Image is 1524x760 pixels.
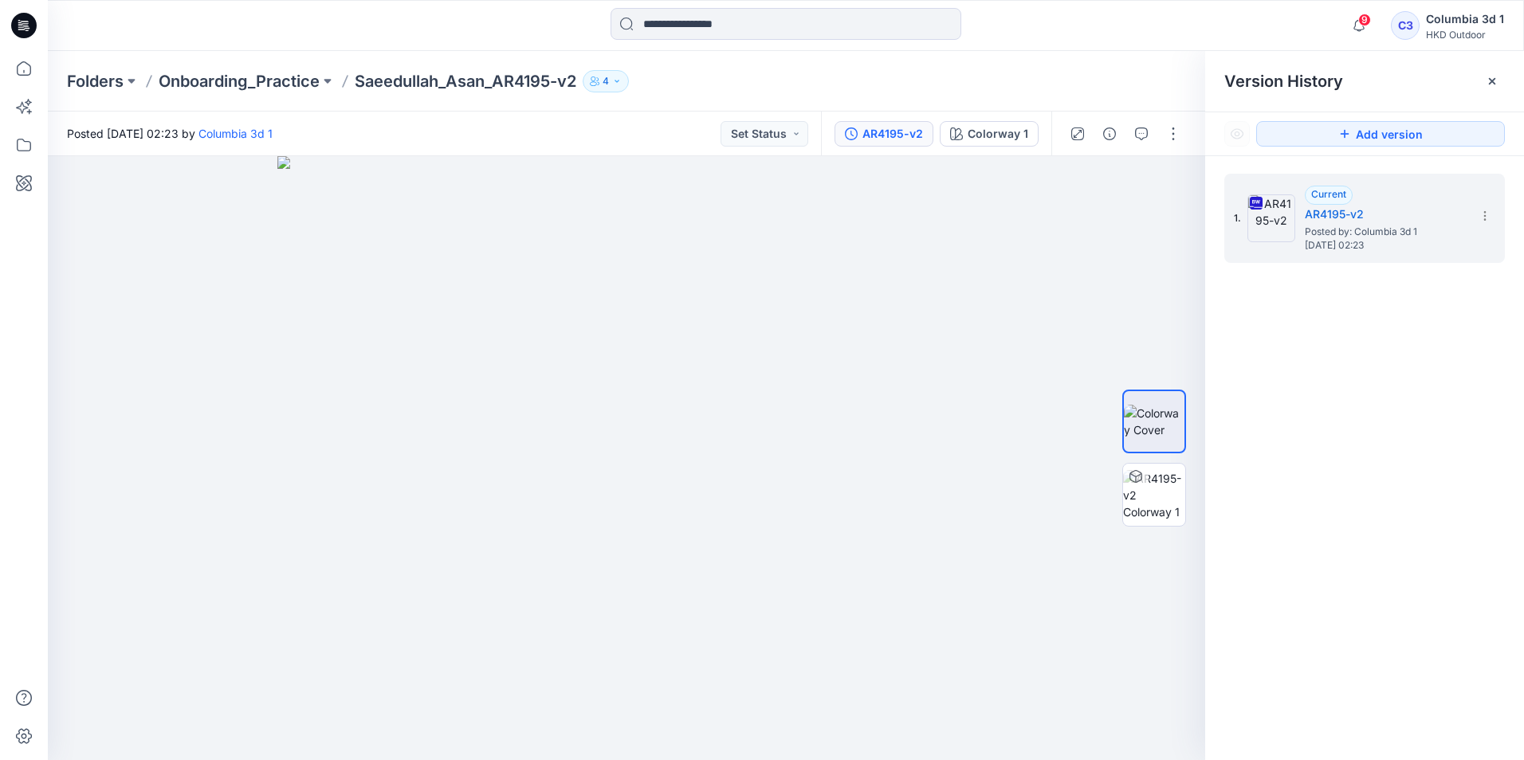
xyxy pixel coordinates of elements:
[198,127,273,140] a: Columbia 3d 1
[862,125,923,143] div: AR4195-v2
[1486,75,1498,88] button: Close
[1224,121,1250,147] button: Show Hidden Versions
[835,121,933,147] button: AR4195-v2
[940,121,1039,147] button: Colorway 1
[1124,405,1184,438] img: Colorway Cover
[1224,72,1343,91] span: Version History
[1391,11,1420,40] div: C3
[603,72,609,90] p: 4
[277,156,975,760] img: eyJhbGciOiJIUzI1NiIsImtpZCI6IjAiLCJzbHQiOiJzZXMiLCJ0eXAiOiJKV1QifQ.eyJkYXRhIjp7InR5cGUiOiJzdG9yYW...
[1358,14,1371,26] span: 9
[1234,211,1241,225] span: 1.
[67,70,124,92] a: Folders
[1426,10,1504,29] div: Columbia 3d 1
[583,70,629,92] button: 4
[1256,121,1505,147] button: Add version
[1305,240,1464,251] span: [DATE] 02:23
[1311,188,1346,200] span: Current
[968,125,1028,143] div: Colorway 1
[1305,224,1464,240] span: Posted by: Columbia 3d 1
[1123,470,1185,520] img: AR4195-v2 Colorway 1
[1305,205,1464,224] h5: AR4195-v2
[1247,194,1295,242] img: AR4195-v2
[1426,29,1504,41] div: HKD Outdoor
[159,70,320,92] a: Onboarding_Practice
[1097,121,1122,147] button: Details
[67,125,273,142] span: Posted [DATE] 02:23 by
[355,70,576,92] p: Saeedullah_Asan_AR4195-v2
